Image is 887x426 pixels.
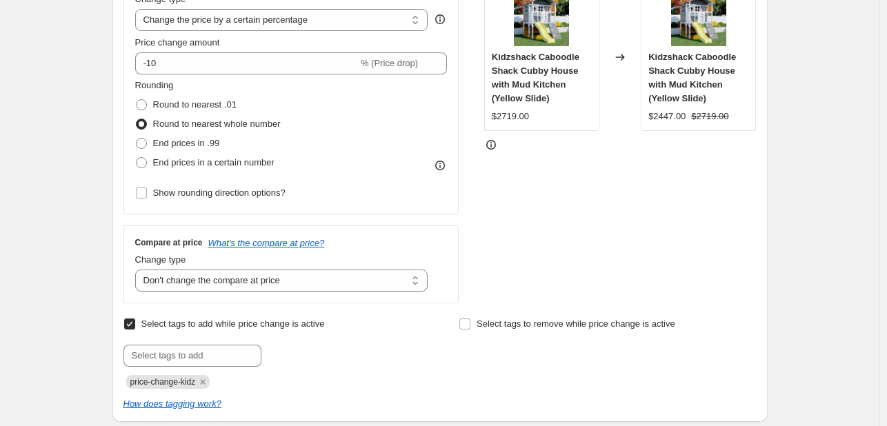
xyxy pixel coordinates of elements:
span: Select tags to add while price change is active [141,318,325,329]
h3: Compare at price [135,237,203,248]
span: Round to nearest .01 [153,99,237,110]
span: Rounding [135,80,174,90]
span: End prices in .99 [153,138,220,148]
button: What's the compare at price? [208,238,325,248]
input: -15 [135,52,358,74]
span: Round to nearest whole number [153,119,281,129]
span: Select tags to remove while price change is active [477,318,675,329]
div: $2719.00 [492,110,529,123]
span: End prices in a certain number [153,157,275,168]
span: Show rounding direction options? [153,187,286,198]
strike: $2719.00 [691,110,728,123]
span: price-change-kidz [130,377,196,387]
span: Kidzshack Caboodle Shack Cubby House with Mud Kitchen (Yellow Slide) [492,52,579,103]
span: Kidzshack Caboodle Shack Cubby House with Mud Kitchen (Yellow Slide) [648,52,736,103]
span: Price change amount [135,37,220,48]
button: Remove price-change-kidz [197,376,209,388]
input: Select tags to add [123,345,261,367]
span: Change type [135,254,186,265]
a: How does tagging work? [123,398,221,409]
span: % (Price drop) [361,58,418,68]
div: $2447.00 [648,110,686,123]
div: help [433,12,447,26]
